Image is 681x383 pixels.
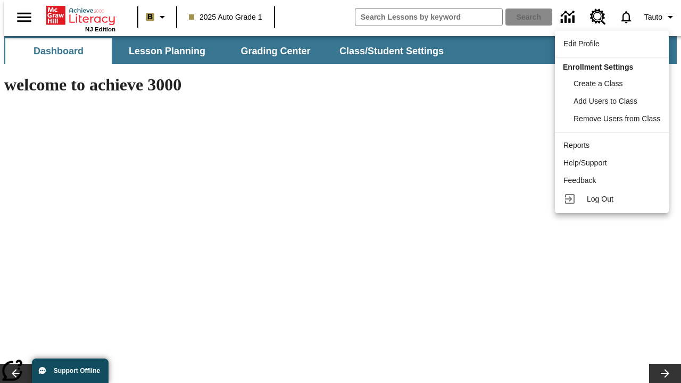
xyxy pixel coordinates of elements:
[563,176,596,185] span: Feedback
[563,63,633,71] span: Enrollment Settings
[563,39,600,48] span: Edit Profile
[574,97,637,105] span: Add Users to Class
[574,79,623,88] span: Create a Class
[587,195,613,203] span: Log Out
[563,159,607,167] span: Help/Support
[563,141,589,149] span: Reports
[574,114,660,123] span: Remove Users from Class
